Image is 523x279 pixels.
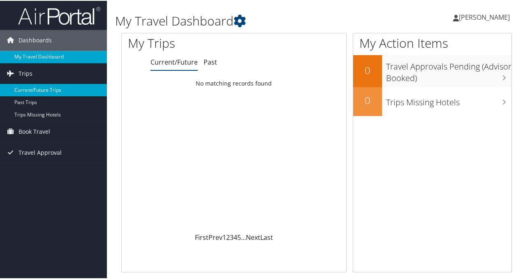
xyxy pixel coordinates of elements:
a: 0Travel Approvals Pending (Advisor Booked) [353,54,511,86]
h1: My Action Items [353,34,511,51]
h2: 0 [353,93,382,107]
img: airportal-logo.png [18,5,100,25]
a: 1 [222,232,226,241]
a: Past [204,57,217,66]
span: [PERSON_NAME] [459,12,510,21]
span: … [241,232,246,241]
h3: Trips Missing Hotels [386,92,511,107]
h3: Travel Approvals Pending (Advisor Booked) [386,56,511,83]
a: Prev [208,232,222,241]
span: Travel Approval [19,142,62,162]
a: First [195,232,208,241]
a: 5 [237,232,241,241]
a: Next [246,232,260,241]
td: No matching records found [122,75,346,90]
span: Trips [19,63,32,83]
h2: 0 [353,63,382,77]
span: Dashboards [19,29,52,50]
a: Last [260,232,273,241]
a: 4 [234,232,237,241]
a: 3 [230,232,234,241]
a: Current/Future [150,57,198,66]
span: Book Travel [19,121,50,141]
a: [PERSON_NAME] [453,4,518,29]
a: 2 [226,232,230,241]
h1: My Travel Dashboard [115,12,384,29]
a: 0Trips Missing Hotels [353,86,511,115]
h1: My Trips [128,34,246,51]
